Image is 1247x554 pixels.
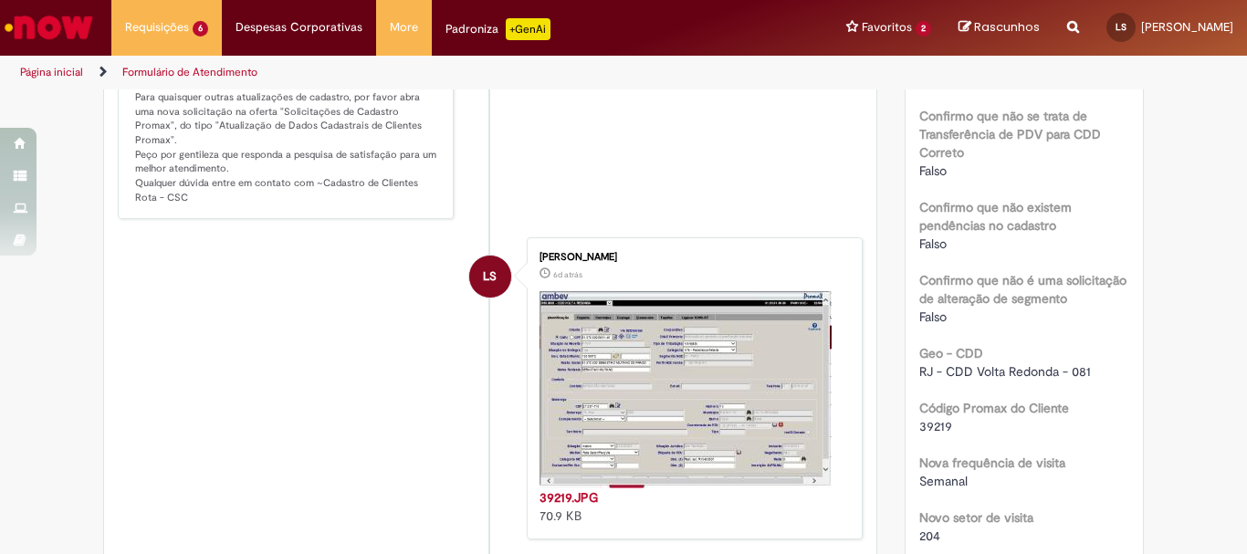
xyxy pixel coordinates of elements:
a: Rascunhos [959,19,1040,37]
p: Olá, sua reativação foi realizada automaticamente e com sucesso. é necessário que aguarde a inter... [135,33,439,204]
span: Falso [919,162,947,179]
b: Código Promax do Cliente [919,400,1069,416]
ul: Trilhas de página [14,56,818,89]
p: +GenAi [506,18,550,40]
span: 39219 [919,418,952,434]
span: Requisições [125,18,189,37]
span: LS [1116,21,1126,33]
span: More [390,18,418,37]
time: 22/08/2025 11:50:57 [553,269,582,280]
b: Confirmo que não é uma solicitação de alteração de segmento [919,272,1126,307]
span: 6 [193,21,208,37]
a: Formulário de Atendimento [122,65,257,79]
a: Página inicial [20,65,83,79]
span: [PERSON_NAME] [1141,19,1233,35]
b: Nova frequência de visita [919,455,1065,471]
span: Semanal [919,473,968,489]
b: Novo setor de visita [919,509,1033,526]
div: 70.9 KB [540,488,844,525]
b: Geo - CDD [919,345,983,361]
span: Favoritos [862,18,912,37]
span: Falso [919,235,947,252]
div: Padroniza [445,18,550,40]
span: Rascunhos [974,18,1040,36]
a: 39219.JPG [540,489,598,506]
b: Confirmo que não existem pendências no cadastro [919,199,1072,234]
div: LUAN DA SILVA [469,256,511,298]
div: [PERSON_NAME] [540,252,844,263]
span: RJ - CDD Volta Redonda - 081 [919,363,1091,380]
span: Despesas Corporativas [236,18,362,37]
span: 6d atrás [553,269,582,280]
b: Confirmo que não se trata de Transferência de PDV para CDD Correto [919,108,1101,161]
span: LS [483,255,497,298]
img: ServiceNow [2,9,96,46]
span: 2 [916,21,931,37]
span: 204 [919,528,940,544]
span: Falso [919,308,947,325]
